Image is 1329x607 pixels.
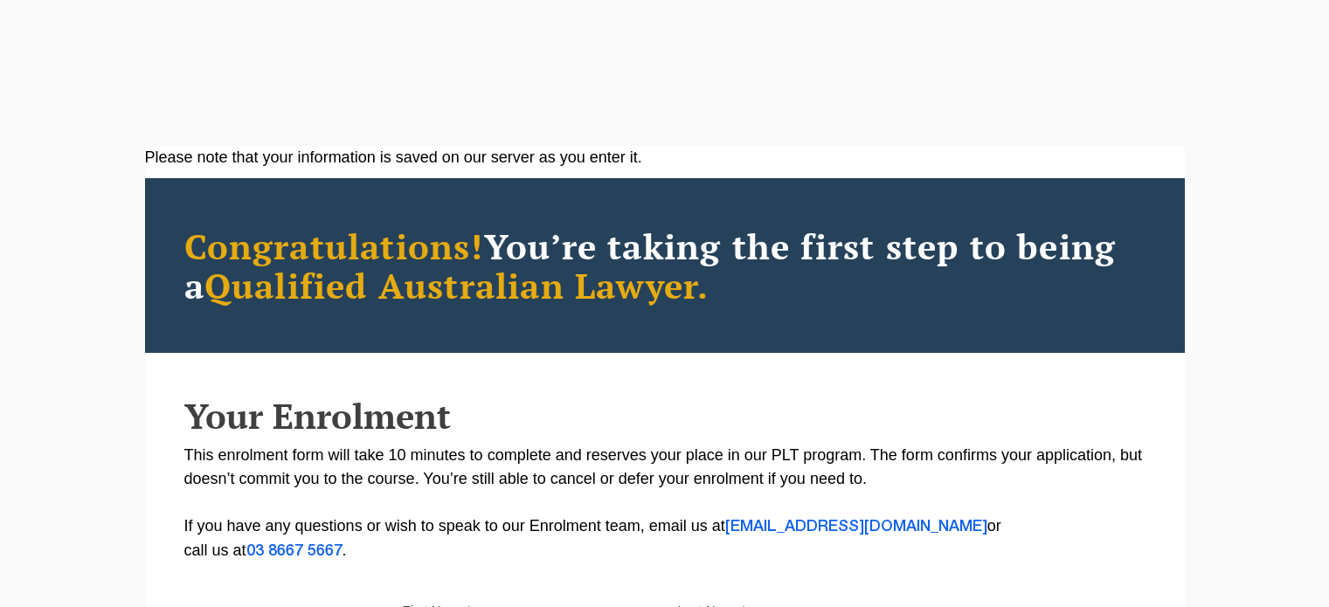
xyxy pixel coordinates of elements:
[145,146,1185,169] div: Please note that your information is saved on our server as you enter it.
[725,520,987,534] a: [EMAIL_ADDRESS][DOMAIN_NAME]
[184,223,484,269] span: Congratulations!
[184,444,1146,563] p: This enrolment form will take 10 minutes to complete and reserves your place in our PLT program. ...
[204,262,709,308] span: Qualified Australian Lawyer.
[184,226,1146,305] h2: You’re taking the first step to being a
[246,544,343,558] a: 03 8667 5667
[184,397,1146,435] h2: Your Enrolment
